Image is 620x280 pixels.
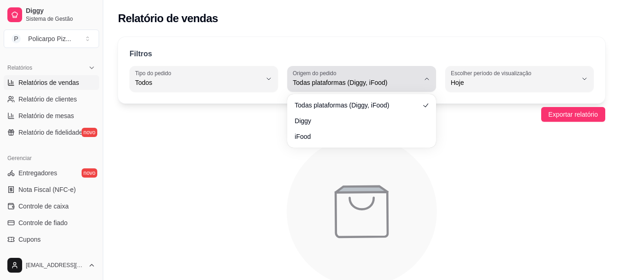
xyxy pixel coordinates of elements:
span: Relatórios [7,64,32,71]
button: Select a team [4,30,99,48]
span: Hoje [451,78,577,87]
span: Todas plataformas (Diggy, iFood) [295,101,419,110]
span: Diggy [295,116,419,125]
p: Filtros [130,48,152,60]
div: Policarpo Piz ... [28,34,71,43]
span: Relatório de clientes [18,95,77,104]
span: Entregadores [18,168,57,178]
span: Relatório de mesas [18,111,74,120]
span: Relatórios de vendas [18,78,79,87]
span: Diggy [26,7,95,15]
label: Tipo do pedido [135,69,174,77]
div: Gerenciar [4,151,99,166]
span: Sistema de Gestão [26,15,95,23]
label: Origem do pedido [293,69,339,77]
span: Controle de caixa [18,202,69,211]
span: Relatório de fidelidade [18,128,83,137]
span: Todas plataformas (Diggy, iFood) [293,78,419,87]
span: Exportar relatório [549,109,598,119]
span: Controle de fiado [18,218,68,227]
span: Nota Fiscal (NFC-e) [18,185,76,194]
span: Cupons [18,235,41,244]
span: Todos [135,78,261,87]
span: iFood [295,132,419,141]
label: Escolher período de visualização [451,69,534,77]
span: [EMAIL_ADDRESS][DOMAIN_NAME] [26,262,84,269]
span: P [12,34,21,43]
h2: Relatório de vendas [118,11,218,26]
